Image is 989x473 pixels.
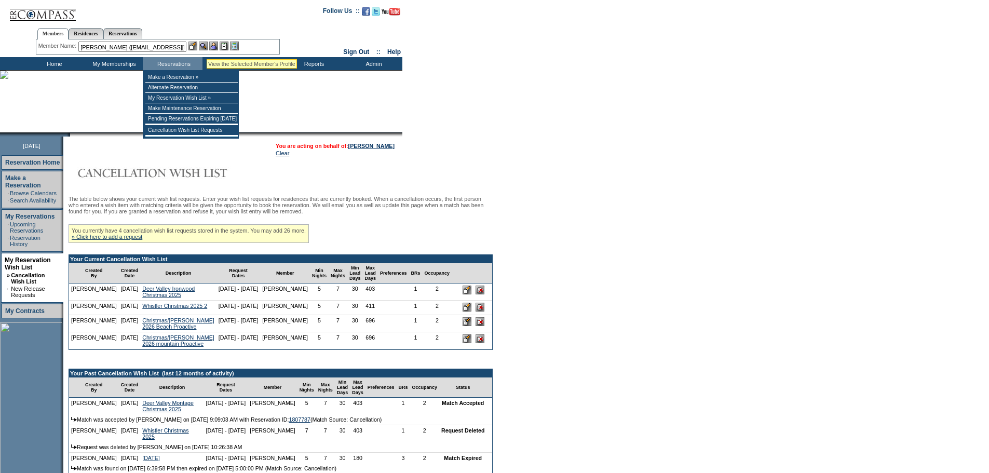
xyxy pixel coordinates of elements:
td: Max Lead Days [350,377,365,398]
td: Request Dates [216,263,261,283]
td: Description [140,263,216,283]
td: 3 [396,453,410,463]
input: Delete this Request [476,303,484,312]
td: 30 [347,332,363,349]
input: Delete this Request [476,286,484,294]
div: View the Selected Member's Profile [208,61,295,67]
td: [PERSON_NAME] [260,332,310,349]
a: Whistler Christmas 2025 [142,427,188,440]
img: Subscribe to our YouTube Channel [382,8,400,16]
td: 696 [363,315,378,332]
font: You are acting on behalf of: [276,143,395,149]
td: 5 [310,301,329,315]
td: [DATE] [119,315,141,332]
a: Reservations [103,28,142,39]
input: Edit this Request [463,317,471,326]
td: Alternate Reservation [145,83,238,93]
nobr: Request Deleted [441,427,485,434]
td: Reservations [143,57,202,70]
td: Min Lead Days [347,263,363,283]
td: 1 [409,315,423,332]
nobr: Match Expired [444,455,482,461]
td: Max Nights [329,263,347,283]
td: Min Lead Days [335,377,350,398]
td: Occupancy [423,263,452,283]
td: 30 [335,398,350,414]
nobr: [DATE] - [DATE] [206,427,246,434]
a: Subscribe to our YouTube Channel [382,10,400,17]
nobr: [DATE] - [DATE] [219,286,259,292]
img: Become our fan on Facebook [362,7,370,16]
td: 1 [409,301,423,315]
td: [DATE] [119,398,141,414]
td: 7 [329,332,347,349]
a: Reservation History [10,235,40,247]
td: [PERSON_NAME] [69,425,119,442]
a: My Reservations [5,213,55,220]
td: 403 [363,283,378,301]
td: 7 [329,315,347,332]
a: Make a Reservation [5,174,41,189]
td: Created Date [119,377,141,398]
td: [PERSON_NAME] [260,315,310,332]
img: arrow.gif [71,417,77,422]
td: Min Nights [310,263,329,283]
a: Christmas/[PERSON_NAME] 2026 Beach Proactive [142,317,214,330]
td: [DATE] [119,332,141,349]
td: Preferences [365,377,397,398]
a: Deer Valley Ironwood Christmas 2025 [142,286,195,298]
td: [PERSON_NAME] [248,398,297,414]
td: 5 [297,398,316,414]
td: Your Current Cancellation Wish List [69,255,492,263]
a: Cancellation Wish List [11,272,45,285]
span: [DATE] [23,143,40,149]
nobr: [DATE] - [DATE] [219,303,259,309]
td: [PERSON_NAME] [69,453,119,463]
td: BRs [409,263,423,283]
a: Become our fan on Facebook [362,10,370,17]
a: Upcoming Reservations [10,221,43,234]
td: Vacation Collection [202,57,283,70]
td: 7 [329,283,347,301]
td: · [7,286,10,298]
div: Member Name: [38,42,78,50]
img: Follow us on Twitter [372,7,380,16]
td: Occupancy [410,377,439,398]
td: Make Maintenance Reservation [145,103,238,114]
input: Edit this Request [463,286,471,294]
td: Created By [69,377,119,398]
a: Help [387,48,401,56]
td: Your Past Cancellation Wish List (last 12 months of activity) [69,369,492,377]
img: View [199,42,208,50]
td: 2 [423,315,452,332]
td: [PERSON_NAME] [69,301,119,315]
a: My Contracts [5,307,45,315]
td: [DATE] [119,301,141,315]
img: arrow.gif [71,466,77,470]
a: Follow us on Twitter [372,10,380,17]
td: Created Date [119,263,141,283]
td: [DATE] [119,283,141,301]
td: 7 [297,425,316,442]
a: Reservation Home [5,159,60,166]
td: Min Nights [297,377,316,398]
td: Member [248,377,297,398]
td: · [7,190,9,196]
td: · [7,235,9,247]
td: 30 [347,315,363,332]
td: Created By [69,263,119,283]
td: Pending Reservations Expiring [DATE] [145,114,238,124]
td: 1 [396,398,410,414]
td: 403 [350,398,365,414]
td: 2 [410,398,439,414]
a: [PERSON_NAME] [348,143,395,149]
a: New Release Requests [11,286,45,298]
img: Reservations [220,42,228,50]
td: My Memberships [83,57,143,70]
a: [DATE] [142,455,160,461]
td: [PERSON_NAME] [69,315,119,332]
td: Match was accepted by [PERSON_NAME] on [DATE] 9:09:03 AM with Reservation ID: (Match Source: Canc... [69,414,492,425]
img: Cancellation Wish List [69,163,276,183]
td: 1 [409,332,423,349]
td: Home [23,57,83,70]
